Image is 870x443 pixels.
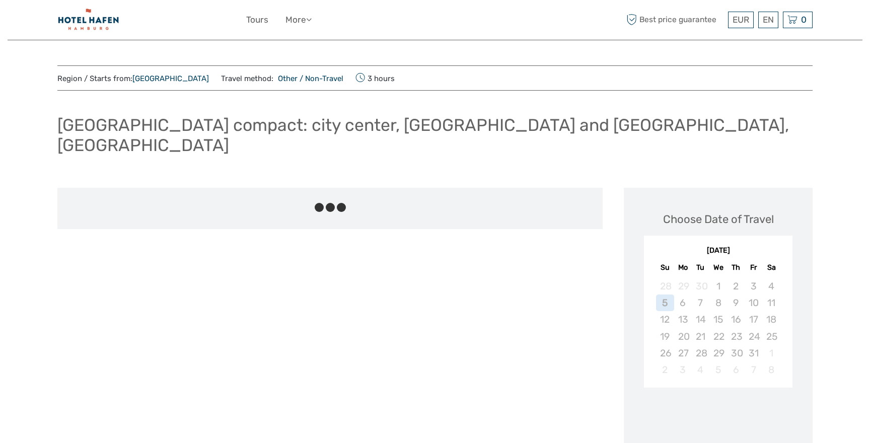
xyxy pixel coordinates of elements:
div: Not available Thursday, October 9th, 2025 [727,294,745,311]
div: Sa [762,261,780,274]
div: Not available Sunday, October 5th, 2025 [656,294,674,311]
div: Not available Sunday, October 26th, 2025 [656,345,674,361]
div: Not available Thursday, October 16th, 2025 [727,311,745,328]
div: Choose Date of Travel [663,211,774,227]
div: Not available Monday, October 20th, 2025 [674,328,692,345]
div: Not available Thursday, November 6th, 2025 [727,361,745,378]
div: Not available Saturday, October 4th, 2025 [762,278,780,294]
div: Not available Sunday, October 19th, 2025 [656,328,674,345]
div: Not available Thursday, October 23rd, 2025 [727,328,745,345]
div: Not available Wednesday, October 8th, 2025 [709,294,727,311]
div: Not available Wednesday, October 22nd, 2025 [709,328,727,345]
div: Fr [745,261,762,274]
a: Tours [246,13,268,27]
div: Su [656,261,674,274]
div: Not available Friday, October 10th, 2025 [745,294,762,311]
div: Not available Tuesday, October 7th, 2025 [692,294,709,311]
a: Other / Non-Travel [273,74,343,83]
span: Travel method: [221,71,343,85]
div: Not available Monday, October 27th, 2025 [674,345,692,361]
div: Mo [674,261,692,274]
div: Not available Wednesday, November 5th, 2025 [709,361,727,378]
div: Not available Saturday, November 8th, 2025 [762,361,780,378]
div: Not available Friday, October 24th, 2025 [745,328,762,345]
div: Not available Monday, September 29th, 2025 [674,278,692,294]
div: Not available Tuesday, November 4th, 2025 [692,361,709,378]
div: Not available Wednesday, October 15th, 2025 [709,311,727,328]
div: Not available Thursday, October 30th, 2025 [727,345,745,361]
div: Not available Tuesday, October 14th, 2025 [692,311,709,328]
h1: [GEOGRAPHIC_DATA] compact: city center, [GEOGRAPHIC_DATA] and [GEOGRAPHIC_DATA], [GEOGRAPHIC_DATA] [57,115,813,156]
span: 3 hours [355,71,395,85]
div: Not available Sunday, November 2nd, 2025 [656,361,674,378]
div: Not available Tuesday, October 21st, 2025 [692,328,709,345]
div: Not available Saturday, October 25th, 2025 [762,328,780,345]
div: Not available Wednesday, October 1st, 2025 [709,278,727,294]
div: Th [727,261,745,274]
div: Not available Sunday, September 28th, 2025 [656,278,674,294]
div: Not available Monday, October 6th, 2025 [674,294,692,311]
div: Not available Friday, October 31st, 2025 [745,345,762,361]
div: Not available Saturday, November 1st, 2025 [762,345,780,361]
div: Tu [692,261,709,274]
div: Not available Sunday, October 12th, 2025 [656,311,674,328]
div: Not available Saturday, October 11th, 2025 [762,294,780,311]
div: [DATE] [644,246,792,256]
div: Loading... [715,413,721,420]
div: Not available Tuesday, October 28th, 2025 [692,345,709,361]
div: EN [758,12,778,28]
div: month 2025-10 [647,278,789,378]
a: More [285,13,312,27]
div: Not available Monday, October 13th, 2025 [674,311,692,328]
div: Not available Thursday, October 2nd, 2025 [727,278,745,294]
div: Not available Monday, November 3rd, 2025 [674,361,692,378]
div: Not available Friday, November 7th, 2025 [745,361,762,378]
div: Not available Wednesday, October 29th, 2025 [709,345,727,361]
span: Region / Starts from: [57,73,209,84]
span: 0 [800,15,808,25]
a: [GEOGRAPHIC_DATA] [132,74,209,83]
div: Not available Saturday, October 18th, 2025 [762,311,780,328]
span: Best price guarantee [624,12,726,28]
img: 2139-eeefa582-1afe-4296-8d28-a284f28d3510_logo_small.jpg [57,8,120,32]
div: We [709,261,727,274]
div: Not available Tuesday, September 30th, 2025 [692,278,709,294]
div: Not available Friday, October 3rd, 2025 [745,278,762,294]
span: EUR [733,15,749,25]
div: Not available Friday, October 17th, 2025 [745,311,762,328]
